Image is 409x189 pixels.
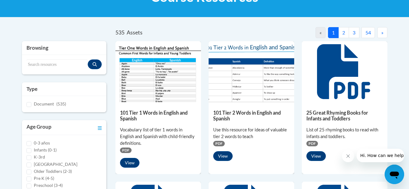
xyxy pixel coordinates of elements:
h3: Type [26,85,102,93]
label: Preschool (3-4) [34,182,63,189]
label: Infants (0-1) [34,147,57,153]
button: 2 [338,27,349,38]
iframe: Button to launch messaging window [385,165,404,184]
span: Assets [127,29,143,36]
button: View [213,151,233,161]
div: Vocabulary list of tier 1 words in English and Spanish with child-friendly definitions. [120,127,196,147]
h5: 101 Tier 2 Words in English and Spanish [213,110,290,122]
h5: 25 Great Rhyming Books for Infants and Toddlers [306,110,383,122]
span: » [381,30,383,35]
button: 1 [328,27,339,38]
button: 54 [361,27,375,38]
label: Older Toddlers (2-3) [34,168,72,175]
h3: Age Group [26,123,51,132]
span: Document [34,101,54,106]
span: 535 [115,29,125,36]
span: PDF [306,141,318,146]
button: View [120,158,139,168]
img: 836e94b2-264a-47ae-9840-fb2574307f3b.pdf [209,41,294,102]
span: Hi. How can we help? [4,4,49,9]
button: Next [377,27,387,38]
label: Pre K (4-5) [34,175,54,182]
h5: 101 Tier 1 Words in English and Spanish [120,110,196,122]
button: Search resources [88,59,102,69]
span: PDF [120,148,132,153]
span: (535) [56,101,66,106]
input: Search resources [26,59,88,70]
iframe: Message from company [357,149,404,162]
a: Toggle collapse [98,123,102,132]
button: 3 [349,27,359,38]
button: View [306,151,326,161]
div: List of 25 rhyming books to read with infants and toddlers. [306,127,383,140]
div: Use this resource for ideas of valuable tier 2 words to teach [213,127,290,140]
span: PDF [213,141,225,146]
label: [GEOGRAPHIC_DATA] [34,161,77,168]
h3: Browsing [26,44,102,52]
label: K-3rd [34,154,45,160]
label: 0-3 años [34,140,50,146]
nav: Pagination Navigation [251,27,387,38]
iframe: Close message [342,150,354,162]
img: d35314be-4b7e-462d-8f95-b17e3d3bb747.pdf [115,41,201,102]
